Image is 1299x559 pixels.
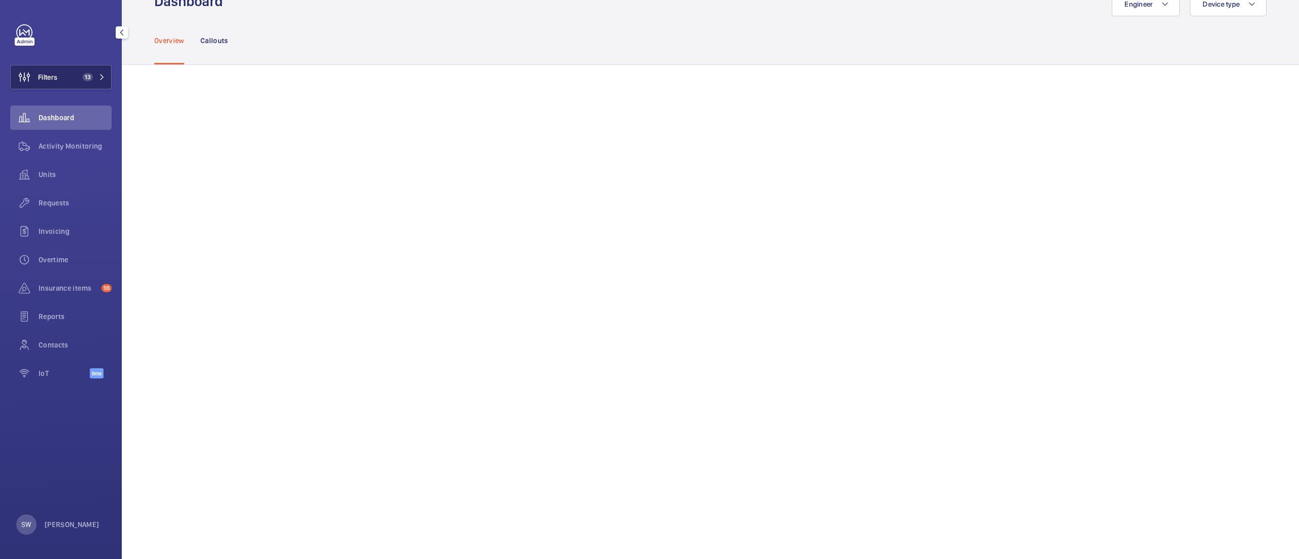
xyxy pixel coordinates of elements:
[39,368,90,378] span: IoT
[38,72,57,82] span: Filters
[21,519,31,530] p: SW
[39,340,112,350] span: Contacts
[90,368,104,378] span: Beta
[39,198,112,208] span: Requests
[39,311,112,322] span: Reports
[39,255,112,265] span: Overtime
[39,169,112,180] span: Units
[10,65,112,89] button: Filters13
[101,284,112,292] span: 18
[39,226,112,236] span: Invoicing
[45,519,99,530] p: [PERSON_NAME]
[39,113,112,123] span: Dashboard
[39,141,112,151] span: Activity Monitoring
[39,283,97,293] span: Insurance items
[200,36,228,46] p: Callouts
[83,73,93,81] span: 13
[154,36,184,46] p: Overview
